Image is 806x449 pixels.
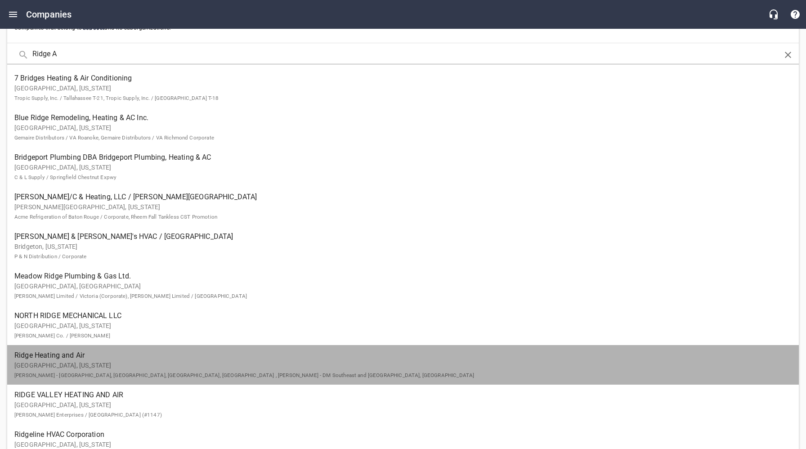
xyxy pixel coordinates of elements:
[14,192,777,202] span: [PERSON_NAME]/C & Heating, LLC / [PERSON_NAME][GEOGRAPHIC_DATA]
[14,73,777,84] span: 7 Bridges Heating & Air Conditioning
[14,135,214,141] small: Gemaire Distributors / VA Roanoke, Gemaire Distributors / VA Richmond Corporate
[7,305,799,345] a: NORTH RIDGE MECHANICAL LLC[GEOGRAPHIC_DATA], [US_STATE][PERSON_NAME] Co. / [PERSON_NAME]
[7,226,799,266] a: [PERSON_NAME] & [PERSON_NAME]'s HVAC / [GEOGRAPHIC_DATA]Bridgeton, [US_STATE]P & N Distribution /...
[2,4,24,25] button: Open drawer
[14,112,777,123] span: Blue Ridge Remodeling, Heating & AC Inc.
[14,84,777,103] p: [GEOGRAPHIC_DATA], [US_STATE]
[14,163,777,182] p: [GEOGRAPHIC_DATA], [US_STATE]
[14,332,110,339] small: [PERSON_NAME] Co. / [PERSON_NAME]
[784,4,806,25] button: Support Portal
[14,271,777,282] span: Meadow Ridge Plumbing & Gas Ltd.
[14,95,219,101] small: Tropic Supply, Inc. / Tallahassee T-21, Tropic Supply, Inc. / [GEOGRAPHIC_DATA] T-18
[14,390,777,400] span: RIDGE VALLEY HEATING AND AIR
[14,350,777,361] span: Ridge Heating and Air
[7,108,799,147] a: Blue Ridge Remodeling, Heating & AC Inc.[GEOGRAPHIC_DATA], [US_STATE]Gemaire Distributors / VA Ro...
[14,242,777,261] p: Bridgeton, [US_STATE]
[14,429,777,440] span: Ridgeline HVAC Corporation
[763,4,784,25] button: Live Chat
[7,68,799,108] a: 7 Bridges Heating & Air Conditioning[GEOGRAPHIC_DATA], [US_STATE]Tropic Supply, Inc. / Tallahasse...
[14,174,116,180] small: C & L Supply / Springfield Chestnut Expwy
[14,372,474,378] small: [PERSON_NAME] - [GEOGRAPHIC_DATA], [GEOGRAPHIC_DATA], [GEOGRAPHIC_DATA], [GEOGRAPHIC_DATA] , [PER...
[14,361,777,380] p: [GEOGRAPHIC_DATA], [US_STATE]
[7,187,799,226] a: [PERSON_NAME]/C & Heating, LLC / [PERSON_NAME][GEOGRAPHIC_DATA][PERSON_NAME][GEOGRAPHIC_DATA], [U...
[14,202,777,221] p: [PERSON_NAME][GEOGRAPHIC_DATA], [US_STATE]
[7,385,799,424] a: RIDGE VALLEY HEATING AND AIR[GEOGRAPHIC_DATA], [US_STATE][PERSON_NAME] Enterprises / [GEOGRAPHIC_...
[32,45,774,64] input: Search Companies...
[14,412,162,418] small: [PERSON_NAME] Enterprises / [GEOGRAPHIC_DATA] (#1147)
[14,400,777,419] p: [GEOGRAPHIC_DATA], [US_STATE]
[26,7,72,22] h6: Companies
[14,293,247,299] small: [PERSON_NAME] Limited / Victoria (Corporate), [PERSON_NAME] Limited / [GEOGRAPHIC_DATA]
[14,231,777,242] span: [PERSON_NAME] & [PERSON_NAME]'s HVAC / [GEOGRAPHIC_DATA]
[14,123,777,142] p: [GEOGRAPHIC_DATA], [US_STATE]
[14,152,777,163] span: Bridgeport Plumbing DBA Bridgeport Plumbing, Heating & AC
[14,321,777,340] p: [GEOGRAPHIC_DATA], [US_STATE]
[14,310,777,321] span: NORTH RIDGE MECHANICAL LLC
[14,253,87,260] small: P & N Distribution / Corporate
[7,266,799,305] a: Meadow Ridge Plumbing & Gas Ltd.[GEOGRAPHIC_DATA], [GEOGRAPHIC_DATA][PERSON_NAME] Limited / Victo...
[7,345,799,385] a: Ridge Heating and Air[GEOGRAPHIC_DATA], [US_STATE][PERSON_NAME] - [GEOGRAPHIC_DATA], [GEOGRAPHIC_...
[14,282,777,301] p: [GEOGRAPHIC_DATA], [GEOGRAPHIC_DATA]
[14,214,217,220] small: Acme Refrigeration of Baton Rouge / Corporate, Rheem Fall Tankless CST Promotion
[7,147,799,187] a: Bridgeport Plumbing DBA Bridgeport Plumbing, Heating & AC[GEOGRAPHIC_DATA], [US_STATE]C & L Suppl...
